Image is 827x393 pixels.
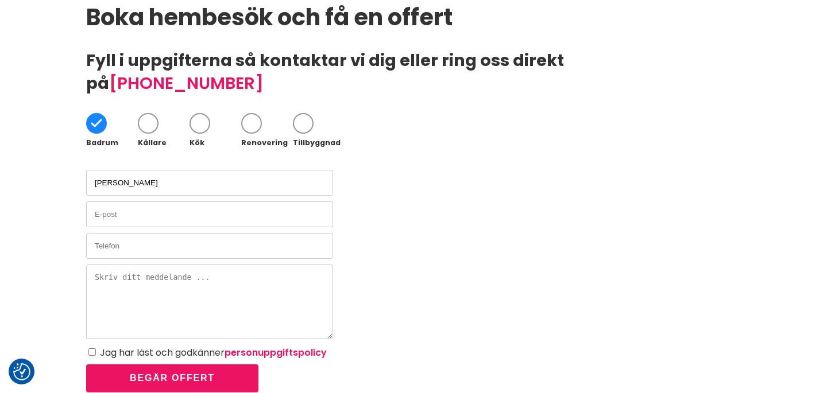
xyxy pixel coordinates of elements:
[86,170,333,196] input: Namn
[86,233,333,259] input: Telefon
[86,49,741,95] h2: Fyll i uppgifterna så kontaktar vi dig eller ring oss direkt på
[13,363,30,380] img: Revisit consent button
[138,139,190,147] div: Källare
[86,201,333,227] input: E-post
[241,139,293,147] div: Renovering
[86,364,258,392] button: Begär offert
[100,346,327,359] label: Jag har läst och godkänner
[109,72,264,95] a: [PHONE_NUMBER]
[190,139,241,147] div: Kök
[86,5,741,30] h1: Boka hembesök och få en offert
[13,363,30,380] button: Samtyckesinställningar
[293,139,345,147] div: Tillbyggnad
[225,346,327,359] a: personuppgiftspolicy
[86,139,138,147] div: Badrum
